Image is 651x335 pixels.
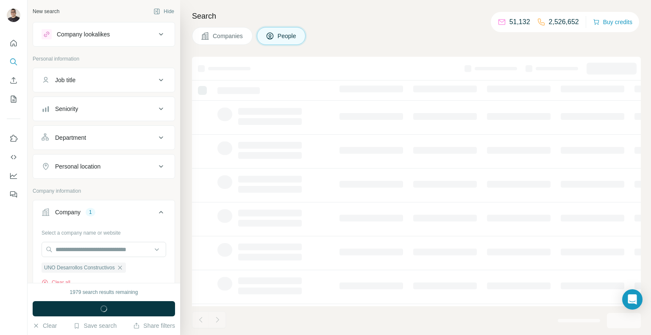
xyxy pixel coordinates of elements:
[33,127,175,148] button: Department
[147,5,180,18] button: Hide
[7,168,20,183] button: Dashboard
[55,133,86,142] div: Department
[278,32,297,40] span: People
[33,202,175,226] button: Company1
[33,321,57,330] button: Clear
[7,131,20,146] button: Use Surfe on LinkedIn
[133,321,175,330] button: Share filters
[57,30,110,39] div: Company lookalikes
[213,32,244,40] span: Companies
[42,226,166,237] div: Select a company name or website
[55,162,100,171] div: Personal location
[55,208,81,216] div: Company
[42,279,70,286] button: Clear all
[55,76,75,84] div: Job title
[7,150,20,165] button: Use Surfe API
[33,70,175,90] button: Job title
[7,8,20,22] img: Avatar
[55,105,78,113] div: Seniority
[192,10,641,22] h4: Search
[33,156,175,177] button: Personal location
[593,16,632,28] button: Buy credits
[33,24,175,44] button: Company lookalikes
[509,17,530,27] p: 51,132
[86,208,95,216] div: 1
[44,264,115,271] span: UNO Desarrollos Constructivos
[70,288,138,296] div: 1979 search results remaining
[33,55,175,63] p: Personal information
[33,187,175,195] p: Company information
[7,73,20,88] button: Enrich CSV
[7,54,20,69] button: Search
[622,289,643,310] div: Open Intercom Messenger
[73,321,117,330] button: Save search
[7,36,20,51] button: Quick start
[33,8,59,15] div: New search
[549,17,579,27] p: 2,526,652
[7,187,20,202] button: Feedback
[33,99,175,119] button: Seniority
[7,91,20,107] button: My lists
